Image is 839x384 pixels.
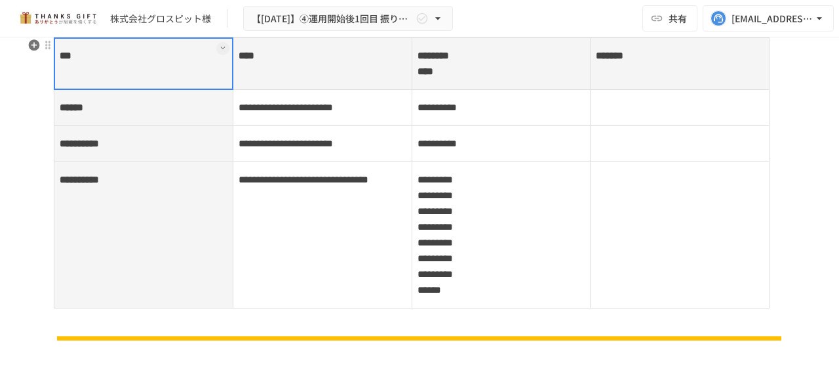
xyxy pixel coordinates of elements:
span: 共有 [669,11,687,26]
button: 【[DATE]】④運用開始後1回目 振り返りMTG [243,6,453,32]
div: [EMAIL_ADDRESS][DOMAIN_NAME] [732,11,813,27]
div: 株式会社グロスピット様 [110,12,211,26]
span: 【[DATE]】④運用開始後1回目 振り返りMTG [252,11,413,27]
img: tnrn7azbutyCm2NEp8dpH7ruio95Mk2dNtXhVes6LPE [54,334,785,343]
button: 共有 [642,5,697,32]
img: mMP1OxWUAhQbsRWCurg7vIHe5HqDpP7qZo7fRoNLXQh [16,8,100,29]
button: [EMAIL_ADDRESS][DOMAIN_NAME] [703,5,834,32]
